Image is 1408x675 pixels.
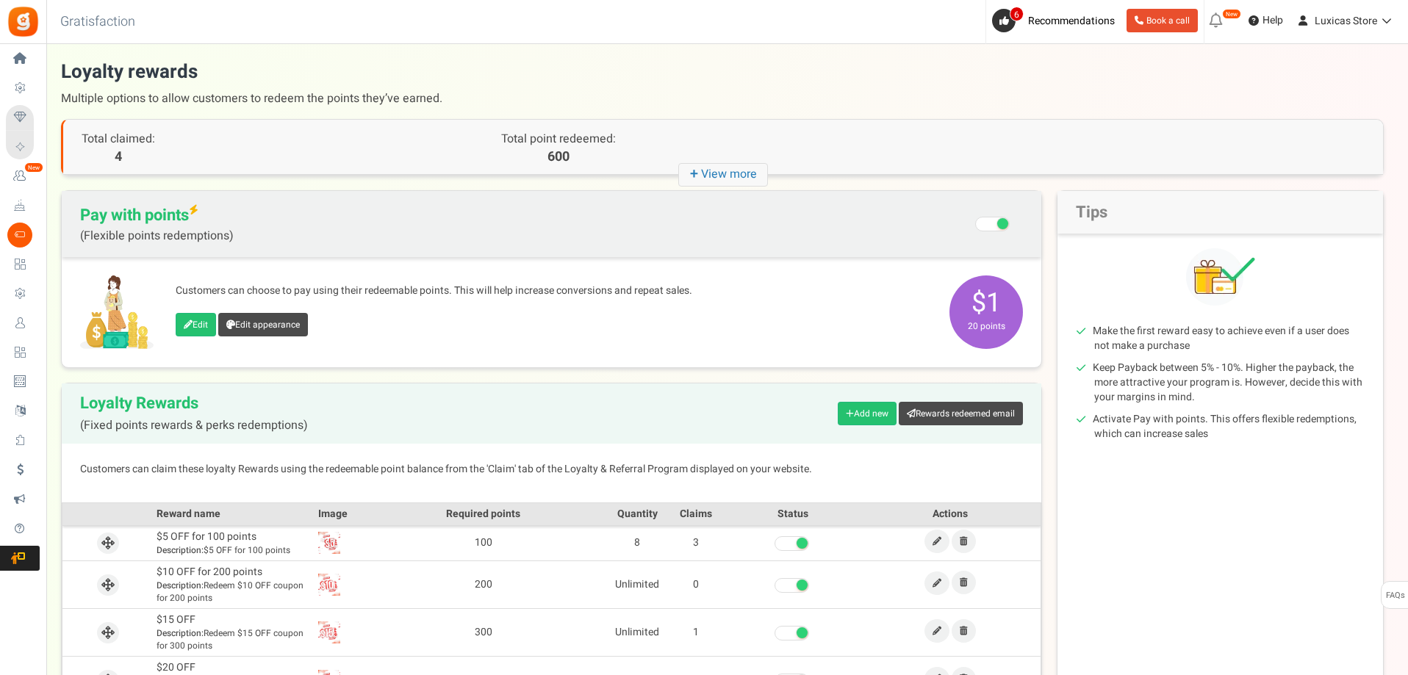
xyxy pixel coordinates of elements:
[318,532,340,554] img: Reward
[153,525,315,560] td: $5 OFF for 100 points
[1127,9,1198,32] a: Book a call
[80,394,308,433] h2: Loyalty Rewards
[899,402,1023,425] a: Rewards redeemed email
[1222,9,1241,19] em: New
[608,609,667,657] td: Unlimited
[318,621,340,643] img: Reward
[667,560,725,608] td: 0
[80,275,154,349] img: Pay with points
[1259,13,1283,28] span: Help
[953,320,1019,333] small: 20 points
[359,502,608,525] th: Required points
[157,580,311,604] span: Redeem $10 OFF coupon for 200 points
[393,148,723,167] p: 600
[44,7,151,37] h3: Gratisfaction
[924,619,949,643] a: Edit
[1315,13,1377,29] span: Luxicas Store
[949,275,1023,349] span: $1
[608,525,667,560] td: 8
[1385,582,1405,610] span: FAQs
[1094,361,1365,405] li: Keep Payback between 5% - 10%. Higher the payback, the more attractive your program is. However, ...
[667,525,725,560] td: 3
[667,609,725,657] td: 1
[6,164,40,189] a: New
[725,502,860,525] th: Status
[1243,9,1289,32] a: Help
[157,544,204,557] b: Description:
[318,574,340,596] img: Reward
[176,284,935,298] p: Customers can choose to pay using their redeemable points. This will help increase conversions an...
[80,229,234,242] span: (Flexible points redemptions)
[61,59,1384,112] h1: Loyalty rewards
[7,5,40,38] img: Gratisfaction
[157,544,311,557] span: $5 OFF for 100 points
[678,163,768,187] i: View more
[80,206,234,242] span: Pay with points
[608,560,667,608] td: Unlimited
[992,9,1121,32] a: 6 Recommendations
[157,627,204,640] b: Description:
[153,560,315,608] td: $10 OFF for 200 points
[667,502,725,525] th: Claims
[157,627,311,652] span: Redeem $15 OFF coupon for 300 points
[80,419,308,433] span: (Fixed points rewards & perks redemptions)
[315,502,359,525] th: Image
[1094,324,1365,353] li: Make the first reward easy to achieve even if a user does not make a purchase
[157,579,204,592] b: Description:
[153,609,315,657] td: $15 OFF
[359,560,608,608] td: 200
[82,130,155,148] span: Total claimed:
[690,164,701,185] strong: +
[861,502,1041,525] th: Actions
[1010,7,1024,21] span: 6
[153,502,315,525] th: Reward name
[924,571,949,595] a: Edit
[1186,248,1255,306] img: Tips
[1028,13,1115,29] span: Recommendations
[838,402,897,425] a: Add new
[1057,191,1383,234] h2: Tips
[952,571,976,594] a: Remove
[393,131,723,148] p: Total point redeemed:
[176,313,216,336] a: Edit
[608,502,667,525] th: Quantity
[952,619,976,643] a: Remove
[359,525,608,560] td: 100
[924,530,949,553] a: Edit
[61,85,1384,112] span: Multiple options to allow customers to redeem the points they’ve earned.
[1094,412,1365,441] li: Activate Pay with points. This offers flexible redemptions, which can increase sales
[24,162,43,173] em: New
[82,148,155,167] span: 4
[952,530,976,553] a: Remove
[80,462,1023,477] p: Customers can claim these loyalty Rewards using the redeemable point balance from the 'Claim' tab...
[218,313,308,336] a: Edit appearance
[359,609,608,657] td: 300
